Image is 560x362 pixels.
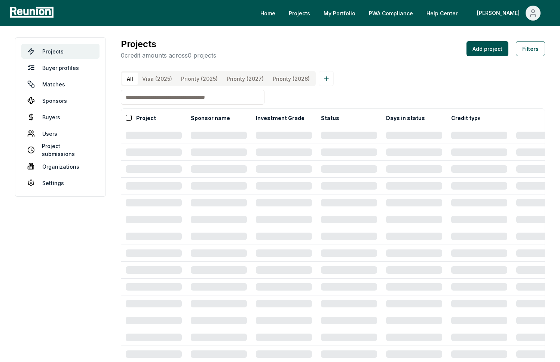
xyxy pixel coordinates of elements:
a: PWA Compliance [363,6,419,21]
a: Users [21,126,100,141]
a: Projects [21,44,100,59]
a: Buyer profiles [21,60,100,75]
button: Credit type [450,110,483,125]
button: Priority (2025) [177,73,222,85]
a: Matches [21,77,100,92]
a: Buyers [21,110,100,125]
a: Organizations [21,159,100,174]
a: Home [254,6,281,21]
button: Investment Grade [254,110,306,125]
a: My Portfolio [318,6,361,21]
button: Visa (2025) [138,73,177,85]
button: All [122,73,138,85]
button: Days in status [385,110,426,125]
button: Status [319,110,341,125]
a: Help Center [420,6,463,21]
a: Settings [21,175,100,190]
button: Project [135,110,157,125]
a: Sponsors [21,93,100,108]
a: Project submissions [21,142,100,157]
a: Projects [283,6,316,21]
button: Sponsor name [189,110,232,125]
nav: Main [254,6,553,21]
button: Add project [466,41,508,56]
button: Priority (2026) [268,73,314,85]
p: 0 credit amounts across 0 projects [121,51,216,60]
button: Priority (2027) [222,73,268,85]
button: [PERSON_NAME] [471,6,547,21]
h3: Projects [121,37,216,51]
button: Filters [516,41,545,56]
div: [PERSON_NAME] [477,6,523,21]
